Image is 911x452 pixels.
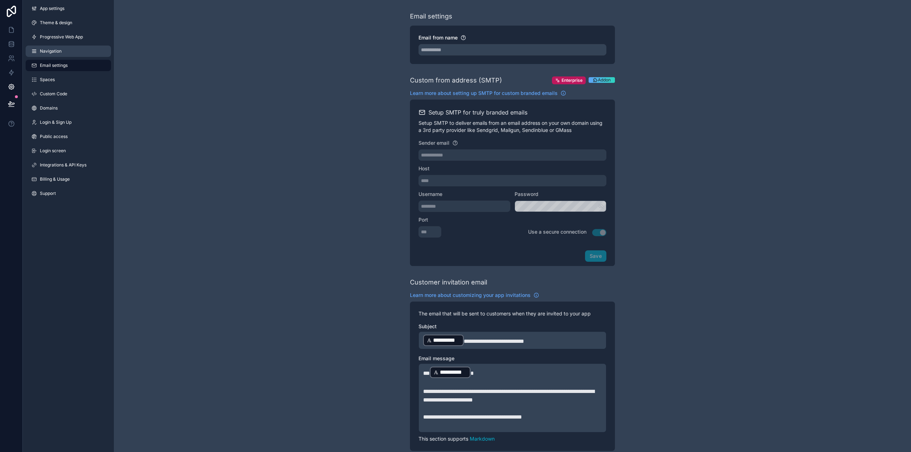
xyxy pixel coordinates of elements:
[410,277,487,287] div: Customer invitation email
[26,174,111,185] a: Billing & Usage
[40,119,72,125] span: Login & Sign Up
[26,145,111,156] a: Login screen
[40,20,72,26] span: Theme & design
[418,119,606,134] p: Setup SMTP to deliver emails from an email address on your own domain using a 3rd party provider ...
[528,229,586,235] span: Use a secure connection
[410,292,531,299] span: Learn more about customizing your app invitations
[40,6,64,11] span: App settings
[40,191,56,196] span: Support
[40,105,58,111] span: Domains
[418,191,442,197] span: Username
[40,162,86,168] span: Integrations & API Keys
[26,46,111,57] a: Navigation
[40,176,70,182] span: Billing & Usage
[418,217,428,223] span: Port
[515,191,538,197] span: Password
[26,17,111,28] a: Theme & design
[418,34,458,41] span: Email from name
[418,355,454,361] span: Email message
[418,436,468,442] span: This section supports
[418,165,430,171] span: Host
[410,11,452,21] div: Email settings
[598,77,611,83] span: Addon
[26,117,111,128] a: Login & Sign Up
[26,102,111,114] a: Domains
[40,48,62,54] span: Navigation
[589,76,615,85] a: Addon
[40,77,55,83] span: Spaces
[40,91,67,97] span: Custom Code
[26,88,111,100] a: Custom Code
[26,60,111,71] a: Email settings
[40,134,68,139] span: Public access
[26,3,111,14] a: App settings
[26,159,111,171] a: Integrations & API Keys
[428,108,527,117] h2: Setup SMTP for truly branded emails
[418,310,606,317] p: The email that will be sent to customers when they are invited to your app
[40,148,66,154] span: Login screen
[470,436,495,442] a: Markdown
[40,63,68,68] span: Email settings
[26,131,111,142] a: Public access
[410,90,558,97] span: Learn more about setting up SMTP for custom branded emails
[26,31,111,43] a: Progressive Web App
[418,140,449,146] span: Sender email
[26,188,111,199] a: Support
[410,75,502,85] div: Custom from address (SMTP)
[410,292,539,299] a: Learn more about customizing your app invitations
[410,90,566,97] a: Learn more about setting up SMTP for custom branded emails
[562,78,583,83] span: Enterprise
[26,74,111,85] a: Spaces
[40,34,83,40] span: Progressive Web App
[418,323,437,329] span: Subject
